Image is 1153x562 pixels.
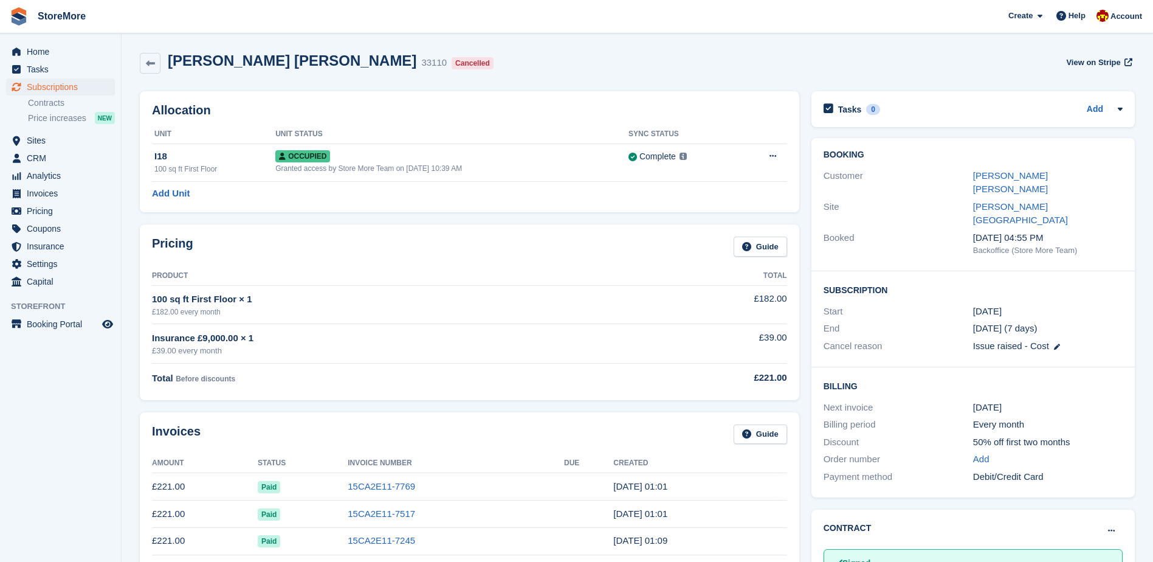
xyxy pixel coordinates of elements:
th: Status [258,454,348,473]
span: Total [152,373,173,383]
a: menu [6,255,115,272]
div: End [824,322,973,336]
div: 50% off first two months [973,435,1123,449]
a: menu [6,132,115,149]
span: Before discounts [176,375,235,383]
a: Add [973,453,990,467]
span: Create [1008,10,1033,22]
span: Insurance [27,238,100,255]
span: Booking Portal [27,316,100,333]
span: Storefront [11,300,121,313]
a: Guide [734,425,787,445]
td: £221.00 [152,473,258,501]
h2: Subscription [824,283,1123,296]
h2: Invoices [152,425,201,445]
th: Product [152,266,632,286]
h2: Contract [824,522,872,535]
a: menu [6,203,115,220]
span: Home [27,43,100,60]
span: Invoices [27,185,100,202]
span: Tasks [27,61,100,78]
span: Paid [258,535,280,547]
div: Debit/Credit Card [973,470,1123,484]
a: menu [6,185,115,202]
div: Every month [973,418,1123,432]
div: Customer [824,169,973,196]
time: 2025-08-13 00:01:48 UTC [613,481,667,491]
div: Discount [824,435,973,449]
a: 15CA2E11-7769 [348,481,415,491]
a: 15CA2E11-7517 [348,508,415,519]
div: [DATE] 04:55 PM [973,231,1123,245]
a: StoreMore [33,6,91,26]
span: Settings [27,255,100,272]
span: Price increases [28,113,86,124]
span: Capital [27,273,100,290]
div: 33110 [421,56,447,70]
span: View on Stripe [1066,57,1120,69]
span: Help [1069,10,1086,22]
th: Total [632,266,787,286]
div: Cancel reason [824,339,973,353]
time: 2024-02-13 00:00:00 UTC [973,305,1002,319]
div: Granted access by Store More Team on [DATE] 10:39 AM [275,163,628,174]
span: Analytics [27,167,100,184]
a: menu [6,150,115,167]
a: [PERSON_NAME][GEOGRAPHIC_DATA] [973,201,1068,226]
span: [DATE] (7 days) [973,323,1038,333]
span: Subscriptions [27,78,100,95]
h2: Tasks [838,104,862,115]
a: Add Unit [152,187,190,201]
img: Store More Team [1096,10,1109,22]
span: Issue raised - Cost [973,341,1049,351]
a: 15CA2E11-7245 [348,535,415,546]
div: Backoffice (Store More Team) [973,245,1123,257]
time: 2025-06-13 00:09:02 UTC [613,535,667,546]
a: menu [6,273,115,290]
a: Add [1087,103,1103,117]
th: Unit [152,125,275,144]
th: Unit Status [275,125,628,144]
div: [DATE] [973,401,1123,415]
a: menu [6,167,115,184]
div: Order number [824,453,973,467]
span: CRM [27,150,100,167]
h2: Pricing [152,237,193,257]
h2: Booking [824,150,1123,160]
a: menu [6,78,115,95]
a: menu [6,316,115,333]
a: View on Stripe [1061,52,1135,72]
img: icon-info-grey-7440780725fd019a000dd9b08b2336e03edf1995a4989e88bcd33f0948082b44.svg [680,153,687,160]
div: Start [824,305,973,319]
img: stora-icon-8386f47178a22dfd0bd8f6a31ec36ba5ce8667c1dd55bd0f319d3a0aa187defe.svg [10,7,28,26]
span: Occupied [275,150,330,162]
div: I18 [154,150,275,164]
h2: Billing [824,380,1123,392]
a: menu [6,43,115,60]
div: Complete [639,150,676,163]
div: Payment method [824,470,973,484]
div: Insurance £9,000.00 × 1 [152,331,632,345]
th: Invoice Number [348,454,564,473]
a: menu [6,238,115,255]
a: Preview store [100,317,115,331]
div: NEW [95,112,115,124]
td: £182.00 [632,285,787,324]
td: £221.00 [152,527,258,555]
a: Contracts [28,97,115,109]
div: 100 sq ft First Floor [154,164,275,175]
a: menu [6,61,115,78]
th: Sync Status [628,125,738,144]
time: 2025-07-13 00:01:15 UTC [613,508,667,519]
div: £182.00 every month [152,307,632,317]
div: Next invoice [824,401,973,415]
a: Guide [734,237,787,257]
th: Created [613,454,786,473]
span: Paid [258,481,280,493]
span: Paid [258,508,280,521]
h2: Allocation [152,103,787,117]
td: £221.00 [152,501,258,528]
th: Due [564,454,613,473]
span: Sites [27,132,100,149]
div: £39.00 every month [152,345,632,357]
